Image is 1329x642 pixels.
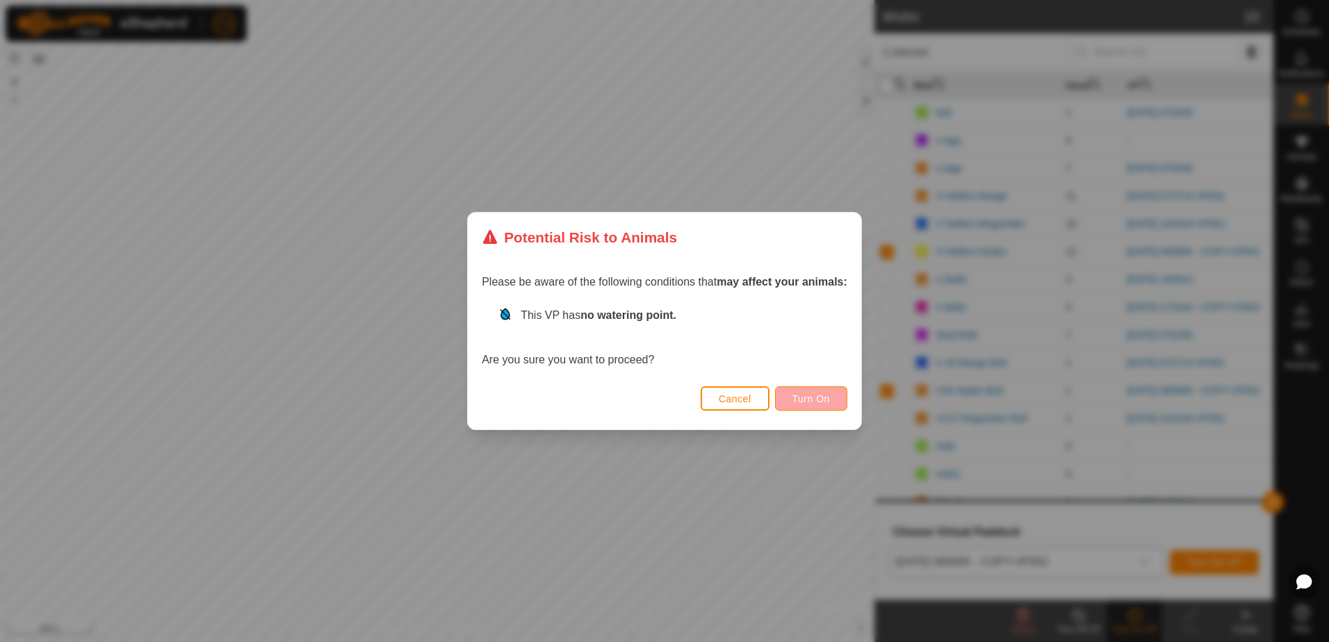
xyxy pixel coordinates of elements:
strong: no watering point. [580,309,676,321]
div: Are you sure you want to proceed? [482,307,847,368]
button: Cancel [701,386,769,411]
span: Cancel [719,393,751,404]
span: Turn On [792,393,830,404]
span: This VP has [521,309,676,321]
strong: may affect your animals: [717,276,847,288]
span: Please be aware of the following conditions that [482,276,847,288]
div: Potential Risk to Animals [482,227,677,248]
button: Turn On [775,386,847,411]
